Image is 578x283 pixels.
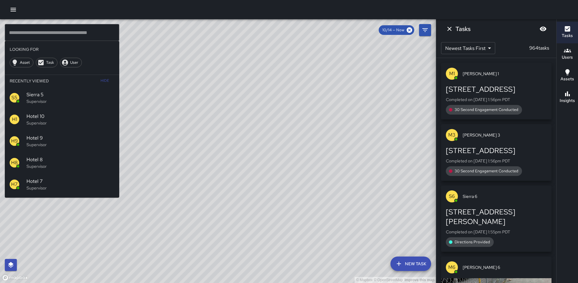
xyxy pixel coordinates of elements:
[11,137,18,145] p: H9
[451,168,522,174] span: 30 Second Engagement Conducted
[5,43,119,55] li: Looking For
[17,60,33,66] span: Asset
[26,113,114,120] span: Hotel 10
[11,94,17,101] p: S5
[441,42,495,54] div: Newest Tasks First
[446,97,547,103] p: Completed on [DATE] 1:56pm PDT
[101,76,109,86] span: Hide
[11,159,18,166] p: H8
[451,239,494,245] span: Directions Provided
[448,131,455,139] p: M3
[26,98,114,104] p: Supervisor
[451,107,522,113] span: 30 Second Engagement Conducted
[557,87,578,108] button: Insights
[463,132,547,138] span: [PERSON_NAME] 3
[443,23,455,35] button: Dismiss
[449,70,455,77] p: M1
[67,60,82,66] span: User
[562,54,573,61] h6: Users
[26,185,114,191] p: Supervisor
[463,71,547,77] span: [PERSON_NAME] 1
[26,156,114,163] span: Hotel 8
[26,163,114,169] p: Supervisor
[5,75,119,87] li: Recently Viewed
[448,264,455,271] p: M6
[5,87,119,109] div: S5Sierra 5Supervisor
[419,24,431,36] button: Filters
[557,65,578,87] button: Assets
[390,257,431,271] button: New Task
[463,264,547,270] span: [PERSON_NAME] 6
[36,58,57,67] div: Task
[5,130,119,152] div: H9Hotel 9Supervisor
[5,109,119,130] div: H1Hotel 10Supervisor
[26,134,114,142] span: Hotel 9
[26,120,114,126] p: Supervisor
[379,27,408,33] span: 10/14 — Now
[5,174,119,195] div: H7Hotel 7Supervisor
[561,76,574,82] h6: Assets
[562,32,573,39] h6: Tasks
[557,43,578,65] button: Users
[441,186,552,252] button: S6Sierra 6[STREET_ADDRESS][PERSON_NAME]Completed on [DATE] 1:55pm PDTDirections Provided
[43,60,57,66] span: Task
[446,207,547,226] div: [STREET_ADDRESS][PERSON_NAME]
[455,24,471,34] h6: Tasks
[446,146,547,155] div: [STREET_ADDRESS]
[379,25,414,35] div: 10/14 — Now
[11,181,18,188] p: H7
[10,58,33,67] div: Asset
[95,75,114,87] button: Hide
[449,193,455,200] p: S6
[60,58,82,67] div: User
[463,193,547,199] span: Sierra 6
[446,85,547,94] div: [STREET_ADDRESS]
[557,22,578,43] button: Tasks
[5,152,119,174] div: H8Hotel 8Supervisor
[26,142,114,148] p: Supervisor
[527,45,552,52] p: 964 tasks
[441,63,552,119] button: M1[PERSON_NAME] 1[STREET_ADDRESS]Completed on [DATE] 1:56pm PDT30 Second Engagement Conducted
[26,178,114,185] span: Hotel 7
[560,97,575,104] h6: Insights
[441,124,552,181] button: M3[PERSON_NAME] 3[STREET_ADDRESS]Completed on [DATE] 1:56pm PDT30 Second Engagement Conducted
[26,91,114,98] span: Sierra 5
[446,158,547,164] p: Completed on [DATE] 1:56pm PDT
[537,23,549,35] button: Blur
[446,229,547,235] p: Completed on [DATE] 1:55pm PDT
[12,116,17,123] p: H1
